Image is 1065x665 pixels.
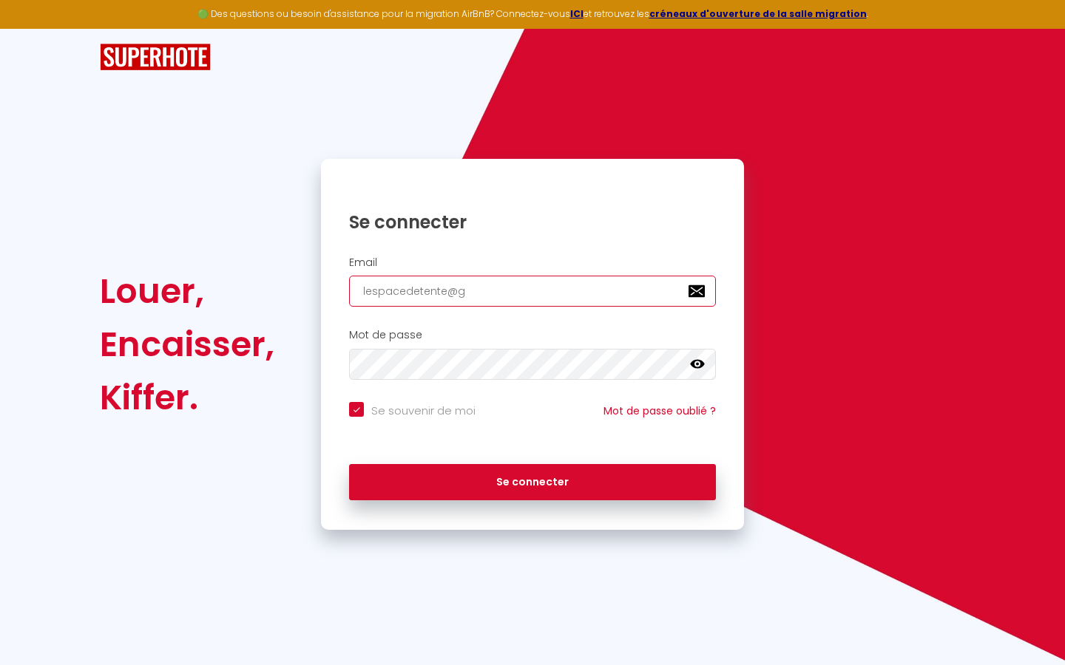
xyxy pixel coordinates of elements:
[100,44,211,71] img: SuperHote logo
[649,7,867,20] a: créneaux d'ouverture de la salle migration
[570,7,584,20] a: ICI
[349,256,716,269] h2: Email
[100,371,274,424] div: Kiffer.
[100,318,274,371] div: Encaisser,
[100,265,274,318] div: Louer,
[349,211,716,233] h1: Se connecter
[349,276,716,307] input: Ton Email
[12,6,56,50] button: Ouvrir le widget de chat LiveChat
[349,329,716,341] h2: Mot de passe
[349,464,716,501] button: Se connecter
[603,403,716,418] a: Mot de passe oublié ?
